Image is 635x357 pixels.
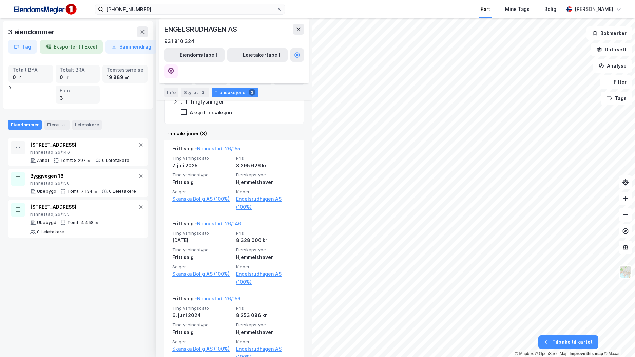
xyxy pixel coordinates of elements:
div: Styret [181,88,209,97]
div: Eiere [44,120,70,130]
span: Eierskapstype [236,322,296,328]
a: Mapbox [515,351,534,356]
div: ENGELSRUDHAGEN AS [164,24,238,35]
div: Kart [481,5,490,13]
div: Hjemmelshaver [236,178,296,186]
div: 8 295 626 kr [236,162,296,170]
span: Pris [236,230,296,236]
div: 931 810 324 [164,37,194,45]
a: Nannestad, 26/146 [197,221,241,226]
a: Nannestad, 26/156 [197,296,240,301]
div: Leietakere [72,120,102,130]
div: [STREET_ADDRESS] [30,203,137,211]
div: 0 ㎡ [60,74,96,81]
div: 0 Leietakere [109,189,136,194]
div: 0 ㎡ [13,74,49,81]
div: 3 [249,89,255,96]
div: Eiere [60,87,96,94]
div: 0 Leietakere [37,229,64,235]
span: Pris [236,305,296,311]
button: Sammendrag [105,40,157,54]
div: 2 [199,89,206,96]
div: 7. juli 2025 [172,162,232,170]
div: 19 889 ㎡ [107,74,143,81]
div: Hjemmelshaver [236,328,296,336]
img: F4PB6Px+NJ5v8B7XTbfpPpyloAAAAASUVORK5CYII= [11,2,79,17]
button: Leietakertabell [227,48,288,62]
a: Skanska Bolig AS (100%) [172,345,232,353]
div: Hjemmelshaver [236,253,296,261]
div: Bolig [544,5,556,13]
div: Eiendommer [8,120,42,130]
div: Byggvegen 18 [30,172,136,180]
a: Skanska Bolig AS (100%) [172,195,232,203]
button: Tilbake til kartet [538,335,598,349]
a: Improve this map [570,351,603,356]
div: Totalt BRA [60,66,96,74]
div: Annet [37,158,50,163]
div: Mine Tags [505,5,530,13]
span: Tinglysningsdato [172,230,232,236]
button: Tag [8,40,37,54]
span: Selger [172,189,232,195]
div: Fritt salg - [172,145,240,155]
a: Engelsrudhagen AS (100%) [236,270,296,286]
div: 8 253 086 kr [236,311,296,319]
span: Tinglysningsdato [172,155,232,161]
a: Engelsrudhagen AS (100%) [236,195,296,211]
div: 3 [60,94,96,102]
div: [PERSON_NAME] [575,5,613,13]
span: Eierskapstype [236,172,296,178]
div: 3 eiendommer [8,26,56,37]
span: Tinglysningstype [172,247,232,253]
div: Nannestad, 26/156 [30,181,136,186]
button: Filter [600,75,632,89]
span: Tinglysningsdato [172,305,232,311]
button: Eksporter til Excel [40,40,103,54]
span: Selger [172,339,232,345]
span: Eierskapstype [236,247,296,253]
div: Transaksjoner [212,88,258,97]
div: Ubebygd [37,189,56,194]
button: Analyse [593,59,632,73]
div: Transaksjoner (3) [164,130,304,138]
span: Kjøper [236,264,296,270]
div: Kontrollprogram for chat [601,324,635,357]
span: Kjøper [236,339,296,345]
span: Kjøper [236,189,296,195]
a: Nannestad, 26/155 [197,146,240,151]
div: Aksjetransaksjon [190,109,232,116]
div: Tomtestørrelse [107,66,143,74]
img: Z [619,265,632,278]
a: Skanska Bolig AS (100%) [172,270,232,278]
button: Tags [601,92,632,105]
iframe: Chat Widget [601,324,635,357]
div: Fritt salg [172,178,232,186]
div: Tinglysninger [190,98,224,105]
div: Nannestad, 26/146 [30,150,129,155]
div: 0 [8,65,148,104]
span: Tinglysningstype [172,322,232,328]
div: [DATE] [172,236,232,244]
div: [STREET_ADDRESS] [30,141,129,149]
div: Fritt salg [172,253,232,261]
div: 3 [60,121,67,128]
div: Fritt salg [172,328,232,336]
button: Bokmerker [586,26,632,40]
div: 0 Leietakere [102,158,129,163]
div: Fritt salg - [172,220,241,230]
input: Søk på adresse, matrikkel, gårdeiere, leietakere eller personer [103,4,276,14]
div: Tomt: 7 134 ㎡ [67,189,98,194]
div: Info [164,88,178,97]
button: Datasett [591,43,632,56]
div: Totalt BYA [13,66,49,74]
span: Tinglysningstype [172,172,232,178]
span: Selger [172,264,232,270]
div: 6. juni 2024 [172,311,232,319]
span: Pris [236,155,296,161]
div: Fritt salg - [172,295,240,305]
div: Nannestad, 26/155 [30,212,137,217]
a: OpenStreetMap [535,351,568,356]
div: 8 328 000 kr [236,236,296,244]
div: Tomt: 4 458 ㎡ [67,220,99,225]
